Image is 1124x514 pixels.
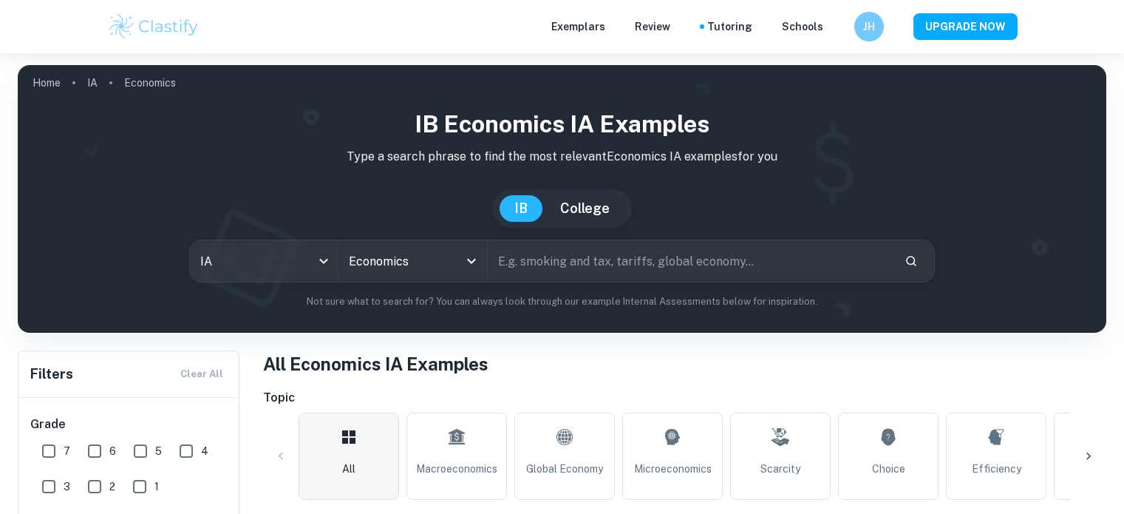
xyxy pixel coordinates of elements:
button: Help and Feedback [835,23,842,30]
h6: JH [860,18,877,35]
span: Efficiency [972,461,1021,477]
img: profile cover [18,65,1106,333]
button: IB [500,195,542,222]
span: Global Economy [526,461,603,477]
h1: All Economics IA Examples [263,351,1106,377]
span: 2 [109,479,115,495]
span: All [342,461,355,477]
p: Not sure what to search for? You can always look through our example Internal Assessments below f... [30,294,1094,309]
span: 7 [64,443,70,459]
h6: Topic [263,389,1106,407]
span: 1 [154,479,159,495]
img: Clastify logo [107,12,201,41]
span: Choice [872,461,905,477]
span: Macroeconomics [416,461,497,477]
p: Economics [124,75,176,91]
a: Schools [782,18,823,35]
h6: Filters [30,364,73,385]
p: Exemplars [551,18,605,35]
button: Open [461,251,482,271]
span: 3 [64,479,70,495]
a: Tutoring [707,18,752,35]
input: E.g. smoking and tax, tariffs, global economy... [488,240,893,282]
button: UPGRADE NOW [913,13,1018,40]
a: IA [87,72,98,93]
span: 5 [155,443,162,459]
button: Search [899,248,924,274]
span: 6 [109,443,116,459]
button: College [545,195,624,222]
a: Home [33,72,61,93]
p: Type a search phrase to find the most relevant Economics IA examples for you [30,148,1094,166]
h6: Grade [30,416,228,433]
h1: IB Economics IA examples [30,106,1094,142]
span: Microeconomics [634,461,712,477]
button: JH [854,12,884,41]
p: Review [635,18,670,35]
span: 4 [201,443,208,459]
span: Scarcity [760,461,800,477]
div: IA [190,240,338,282]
